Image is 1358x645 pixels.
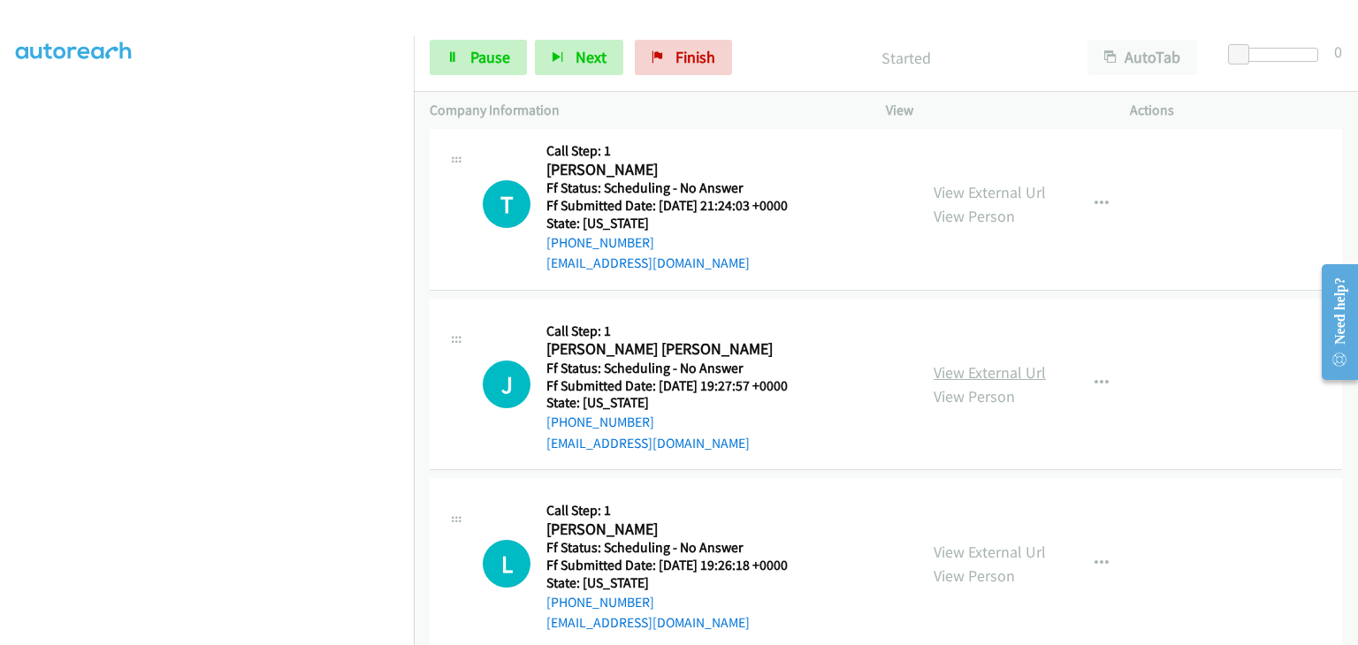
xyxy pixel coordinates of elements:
h5: Call Step: 1 [546,502,810,520]
iframe: Resource Center [1308,252,1358,392]
span: Next [576,47,607,67]
div: Delay between calls (in seconds) [1237,48,1318,62]
a: Pause [430,40,527,75]
h1: L [483,540,530,588]
h5: State: [US_STATE] [546,394,810,412]
h5: Ff Submitted Date: [DATE] 19:27:57 +0000 [546,377,810,395]
div: The call is yet to be attempted [483,180,530,228]
p: View [886,100,1098,121]
h1: J [483,360,530,408]
a: [PHONE_NUMBER] [546,594,654,611]
h5: Call Step: 1 [546,322,810,340]
h5: Ff Submitted Date: [DATE] 19:26:18 +0000 [546,557,810,574]
a: Finish [635,40,732,75]
p: Company Information [430,100,854,121]
a: [EMAIL_ADDRESS][DOMAIN_NAME] [546,614,750,631]
h2: [PERSON_NAME] [546,520,810,540]
h5: Ff Submitted Date: [DATE] 21:24:03 +0000 [546,197,810,215]
a: [EMAIL_ADDRESS][DOMAIN_NAME] [546,435,750,451]
a: View External Url [934,362,1046,383]
h2: [PERSON_NAME] [PERSON_NAME] [546,339,810,360]
a: View External Url [934,542,1046,562]
button: AutoTab [1087,40,1197,75]
span: Finish [675,47,715,67]
p: Started [756,46,1056,70]
h5: Call Step: 1 [546,142,810,160]
h5: Ff Status: Scheduling - No Answer [546,179,810,197]
h5: Ff Status: Scheduling - No Answer [546,360,810,377]
a: View Person [934,386,1015,406]
p: Actions [1130,100,1342,121]
a: View Person [934,206,1015,226]
h1: T [483,180,530,228]
h5: State: [US_STATE] [546,574,810,592]
div: The call is yet to be attempted [483,360,530,408]
div: The call is yet to be attempted [483,540,530,588]
h5: Ff Status: Scheduling - No Answer [546,539,810,557]
a: [EMAIL_ADDRESS][DOMAIN_NAME] [546,254,750,271]
a: [PHONE_NUMBER] [546,234,654,251]
a: View External Url [934,182,1046,202]
a: View Person [934,565,1015,586]
button: Next [535,40,623,75]
div: 0 [1334,40,1342,64]
span: Pause [470,47,510,67]
a: [PHONE_NUMBER] [546,414,654,430]
h2: [PERSON_NAME] [546,160,810,180]
h5: State: [US_STATE] [546,215,810,232]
